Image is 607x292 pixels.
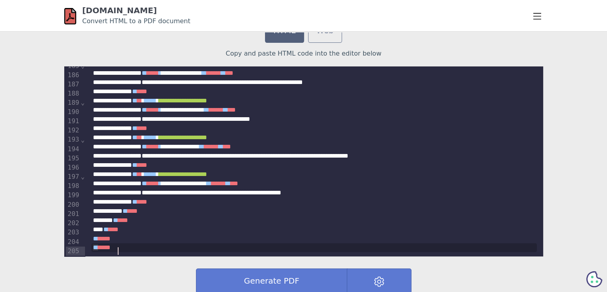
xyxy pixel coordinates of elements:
div: 192 [66,126,81,135]
div: 200 [66,200,81,209]
div: 187 [66,80,81,89]
div: 190 [66,108,81,117]
svg: Préférences en matière de cookies [586,271,602,287]
div: 189 [66,98,81,108]
span: Fold line [80,62,85,70]
div: 196 [66,163,81,172]
div: 195 [66,154,81,163]
a: [DOMAIN_NAME] [82,6,157,15]
div: 199 [66,191,81,200]
div: 198 [66,182,81,191]
small: Convert HTML to a PDF document [82,17,190,25]
div: 193 [66,135,81,144]
div: 204 [66,237,81,246]
div: 197 [66,172,81,182]
p: Copy and paste HTML code into the editor below [64,49,543,58]
div: 188 [66,89,81,98]
span: Fold line [80,99,85,106]
div: 186 [66,71,81,80]
div: 203 [66,228,81,237]
div: 205 [66,246,81,256]
span: Fold line [80,136,85,144]
div: 201 [66,209,81,218]
span: Fold line [80,173,85,180]
div: 191 [66,117,81,126]
img: html-pdf.net [64,7,76,25]
div: 185 [66,62,81,71]
div: 202 [66,218,81,228]
div: 194 [66,145,81,154]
